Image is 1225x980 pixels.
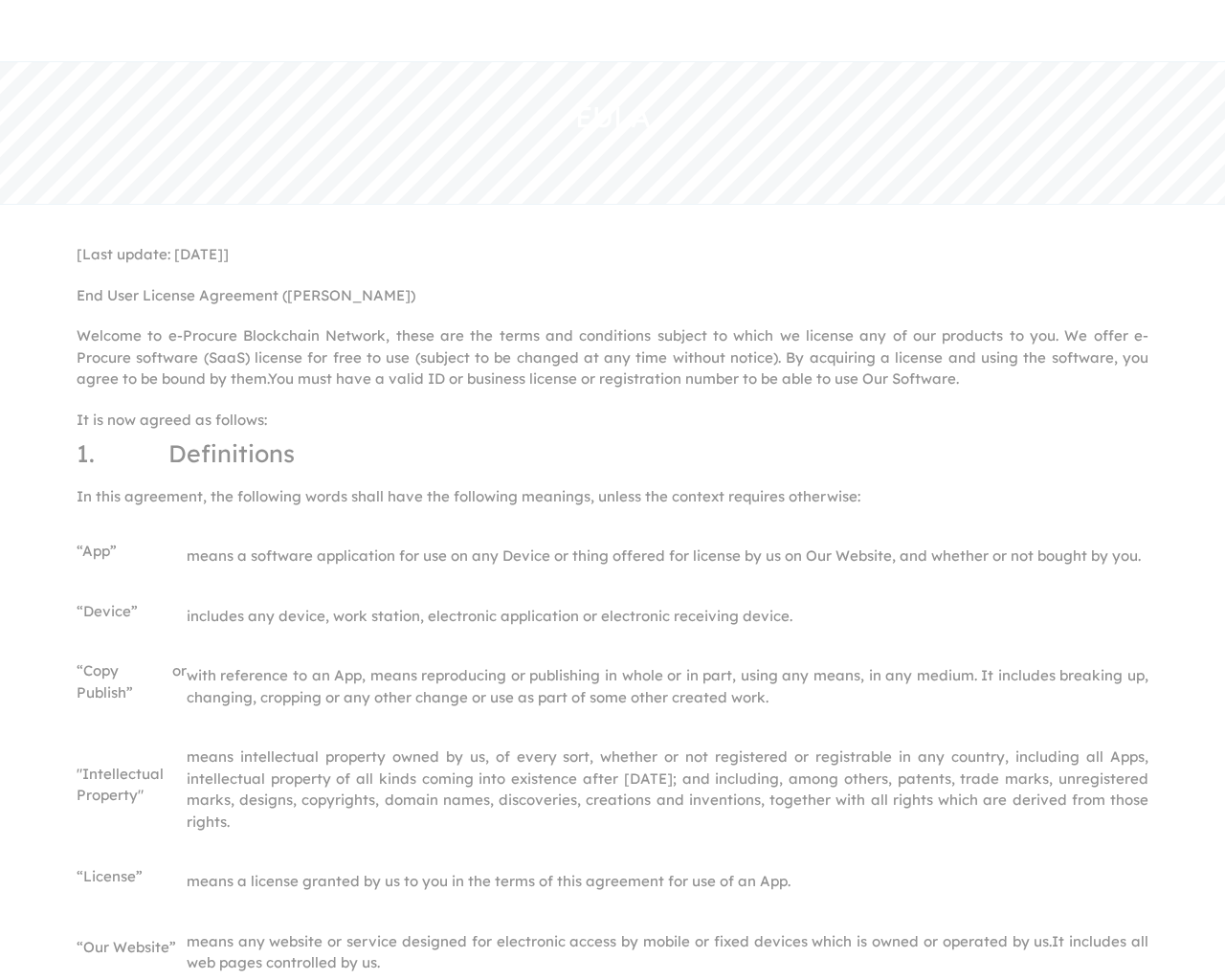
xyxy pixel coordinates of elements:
span: includes any device, work station, electronic application or electronic receiving device. [187,607,792,625]
span: End User License Agreement ([PERSON_NAME]) [77,286,415,304]
span: . [1049,932,1052,950]
span: Definitions [168,438,295,468]
span: You must have a valid ID or business license or registration number to be able to use Our Software. [268,369,959,388]
span: “App” [77,542,117,560]
h1: EULA [575,101,651,133]
span: [Last update: [DATE]] [77,245,229,263]
span: with reference to an App, means reproducing or publishing in whole or in part, using any means, i... [187,666,1148,706]
span: “Device” [77,602,138,620]
span: means a license granted by us to you in the terms of this agreement for use of an App. [187,872,791,890]
span: hese are the terms and conditions subject to which we license any of our products to you. We offe... [77,326,1148,388]
span: 1. [77,438,95,468]
span: It is now agreed as follows: [77,411,267,429]
span: "Intellectual Property" [77,765,164,805]
span: means a software application for use on any Device or thing offered for license by us on Our Webs... [187,546,1141,565]
span: “Copy or Publish” [77,661,187,702]
span: means intellectual property owned by us, of every sort, whether or not registered or registrable ... [187,747,1148,831]
span: “License” [77,867,143,885]
span: means any website or service designed for electronic access by mobile or fixed devices which is o... [187,932,1050,950]
span: Welcome to e-Procure Blockchain Network, t [77,326,402,345]
span: “Our Website” [77,938,176,956]
span: In this agreement, the following words shall have the following meanings, unless the context requ... [77,487,860,505]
